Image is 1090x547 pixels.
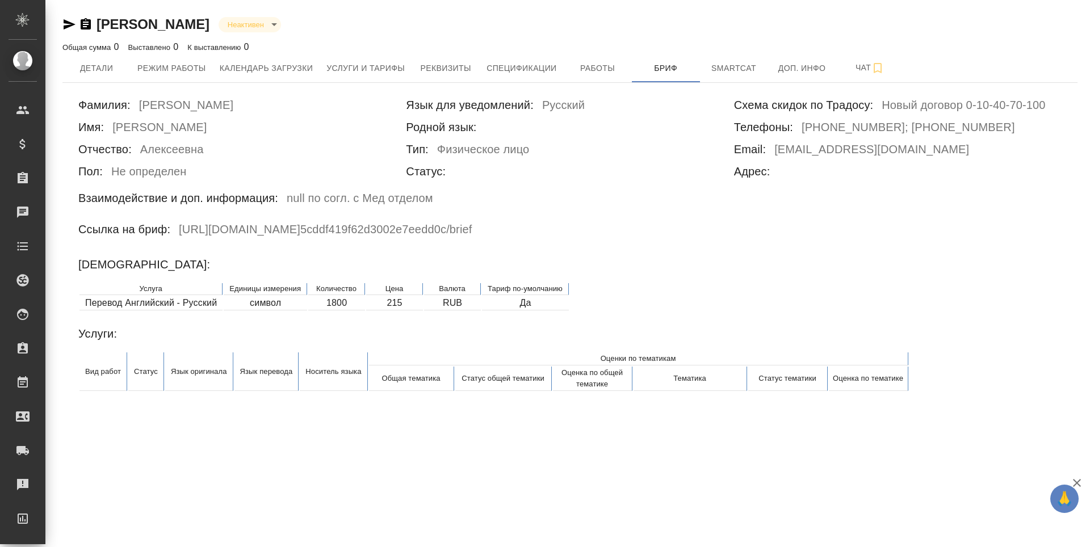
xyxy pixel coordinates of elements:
td: Да [482,296,569,310]
h6: [PERSON_NAME] [112,118,207,140]
h6: Тип: [406,140,429,158]
span: Режим работы [137,61,206,75]
h6: Пол: [78,162,103,180]
td: 215 [366,296,423,310]
p: Количество [314,283,359,294]
h6: Язык для уведомлений: [406,96,534,114]
p: Вид работ [85,366,121,377]
svg: Подписаться [871,61,884,75]
p: Носитель языка [305,366,361,377]
h6: Не определен [111,162,187,184]
button: Скопировать ссылку [79,18,93,31]
button: Скопировать ссылку для ЯМессенджера [62,18,76,31]
div: 0 [187,40,249,54]
p: Тематика [634,373,746,384]
p: Оценки по тематикам [370,353,907,364]
p: К выставлению [187,43,244,52]
p: Язык перевода [240,366,293,377]
h6: [EMAIL_ADDRESS][DOMAIN_NAME] [774,140,969,162]
p: Цена [372,283,417,294]
h6: Имя: [78,118,104,136]
div: Неактивен [219,17,281,32]
h6: Email: [734,140,766,158]
h6: Схема скидок по Традосу: [734,96,874,114]
span: Smartcat [707,61,761,75]
h6: Новый договор 0-10-40-70-100 [882,96,1045,118]
h6: Родной язык: [406,118,476,136]
h6: Ссылка на бриф: [78,220,170,238]
h6: Отчество: [78,140,132,158]
h6: [PERSON_NAME] [139,96,233,118]
h6: [DEMOGRAPHIC_DATA]: [78,255,210,273]
p: Выставлено [128,43,174,52]
p: Cтатус тематики [749,373,827,384]
p: Услуга [85,283,216,294]
p: Язык оригинала [171,366,227,377]
td: RUB [424,296,481,310]
p: Cтатус [134,366,158,377]
h6: Физическое лицо [437,140,529,162]
p: Оценка по тематике [829,373,907,384]
button: 🙏 [1050,485,1079,513]
div: 0 [62,40,119,54]
span: Календарь загрузки [220,61,313,75]
h6: Телефоны: [734,118,793,136]
p: Cтатус общей тематики [456,373,551,384]
p: Единицы измерения [229,283,301,294]
h6: Услуги: [78,325,117,343]
span: Бриф [639,61,693,75]
p: Оценка по общей тематике [554,367,631,390]
div: 0 [128,40,179,54]
span: Чат [843,61,898,75]
h6: Взаимодействие и доп. информация: [78,189,278,207]
span: Спецификации [487,61,556,75]
span: Доп. инфо [775,61,829,75]
h6: [URL][DOMAIN_NAME] 5cddf419f62d3002e7eedd0c /brief [179,220,472,242]
h6: null по согл. с Мед отделом [287,189,433,211]
span: Реквизиты [418,61,473,75]
h6: Адрес: [734,162,770,180]
h6: [PHONE_NUMBER]; [PHONE_NUMBER] [802,118,1015,140]
td: Перевод Английский - Русский [79,296,223,310]
span: 🙏 [1055,487,1074,511]
span: Работы [571,61,625,75]
p: Тариф по-умолчанию [488,283,563,294]
td: 1800 [308,296,365,310]
h6: Русский [542,96,585,118]
h6: Алексеевна [140,140,204,162]
p: Валюта [430,283,475,294]
p: Общая тематика [370,373,453,384]
span: Услуги и тарифы [326,61,405,75]
h6: Фамилия: [78,96,131,114]
p: Общая сумма [62,43,114,52]
h6: Статус: [406,162,446,180]
td: символ [224,296,307,310]
button: Неактивен [224,20,267,30]
span: Детали [69,61,124,75]
a: [PERSON_NAME] [97,16,209,32]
